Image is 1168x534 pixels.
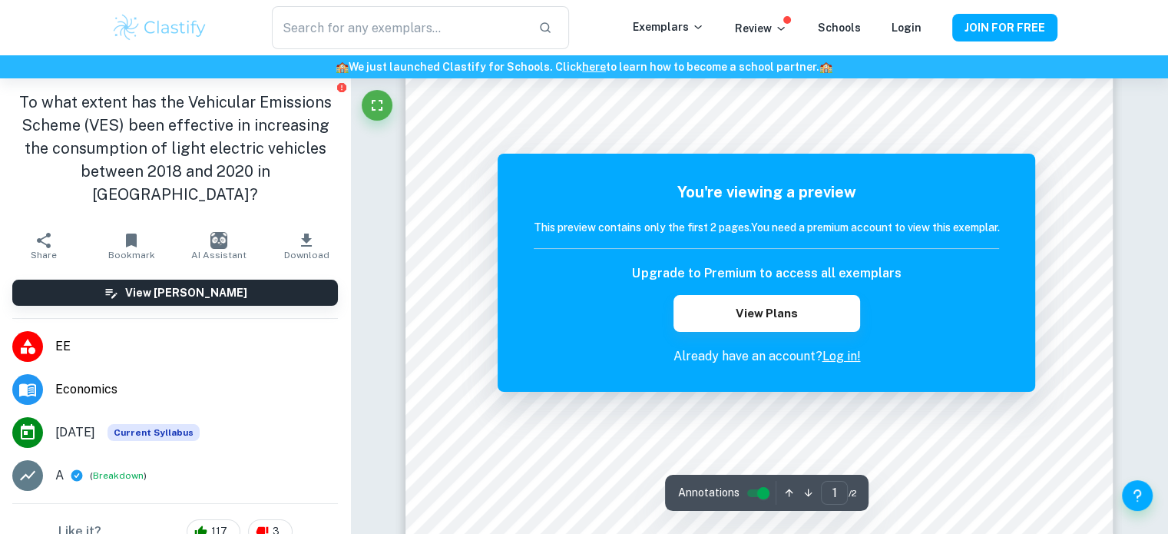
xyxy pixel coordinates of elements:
[677,485,739,501] span: Annotations
[534,219,999,236] h6: This preview contains only the first 2 pages. You need a premium account to view this exemplar.
[175,224,263,267] button: AI Assistant
[90,469,147,483] span: ( )
[55,423,95,442] span: [DATE]
[272,6,525,49] input: Search for any exemplars...
[12,91,338,206] h1: To what extent has the Vehicular Emissions Scheme (VES) been effective in increasing the consumpt...
[582,61,606,73] a: here
[952,14,1057,41] button: JOIN FOR FREE
[12,280,338,306] button: View [PERSON_NAME]
[108,424,200,441] span: Current Syllabus
[848,486,856,500] span: / 2
[1122,480,1153,511] button: Help and Feedback
[88,224,175,267] button: Bookmark
[191,250,247,260] span: AI Assistant
[125,284,247,301] h6: View [PERSON_NAME]
[534,347,999,366] p: Already have an account?
[336,61,349,73] span: 🏫
[108,424,200,441] div: This exemplar is based on the current syllabus. Feel free to refer to it for inspiration/ideas wh...
[892,22,921,34] a: Login
[55,466,64,485] p: A
[633,18,704,35] p: Exemplars
[93,469,144,483] button: Breakdown
[818,22,861,34] a: Schools
[210,232,227,249] img: AI Assistant
[336,81,347,93] button: Report issue
[735,20,787,37] p: Review
[55,380,338,399] span: Economics
[55,337,338,356] span: EE
[284,250,329,260] span: Download
[822,349,860,363] a: Log in!
[108,250,155,260] span: Bookmark
[263,224,350,267] button: Download
[632,264,901,283] h6: Upgrade to Premium to access all exemplars
[673,295,859,332] button: View Plans
[31,250,57,260] span: Share
[534,181,999,204] h5: You're viewing a preview
[819,61,832,73] span: 🏫
[3,58,1165,75] h6: We just launched Clastify for Schools. Click to learn how to become a school partner.
[362,90,392,121] button: Fullscreen
[111,12,209,43] img: Clastify logo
